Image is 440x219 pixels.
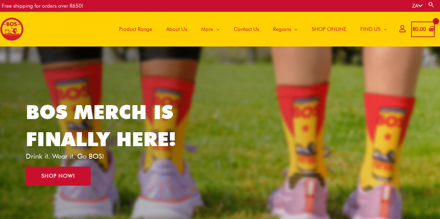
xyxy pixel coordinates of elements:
a: Search button [428,1,435,8]
a: SHOP NOW! [26,167,91,186]
nav: Site Navigation [107,12,394,47]
p: Drink it. Wear it. Go BOS! [26,153,186,160]
a: Contact Us [227,12,266,47]
span: About Us [166,19,187,40]
a: BOS MERCH IS FINALLY HERE! [26,100,176,151]
span: R [413,26,415,32]
a: More [194,12,227,47]
a: View Shopping Cart, empty [411,22,435,37]
bdi: 0.00 [413,26,426,32]
span: SHOP ONLINE [312,19,346,40]
a: SHOP ONLINE [305,12,353,47]
span: Contact Us [234,19,259,40]
span: SHOP NOW! [41,174,75,179]
a: Product Range [112,12,159,47]
a: ZA [412,3,423,9]
a: About Us [159,12,194,47]
span: Regions [273,19,291,40]
a: Regions [266,12,305,47]
span: FIND US [360,19,381,40]
span: Product Range [119,19,152,40]
span: More [201,19,213,40]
